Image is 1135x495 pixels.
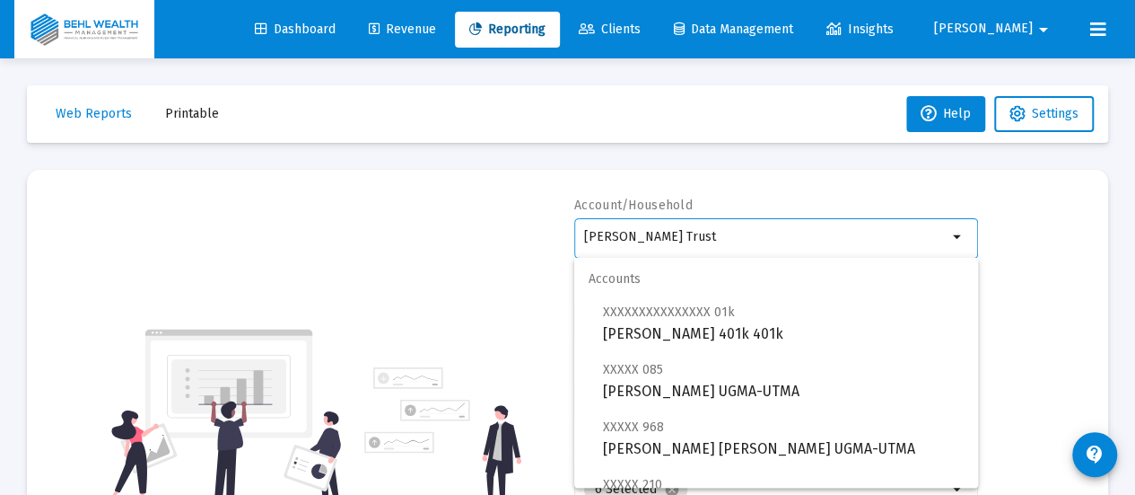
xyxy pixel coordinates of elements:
img: Dashboard [28,12,141,48]
button: Help [906,96,985,132]
a: Reporting [455,12,560,48]
a: Dashboard [240,12,350,48]
span: XXXXX 968 [603,420,664,435]
mat-icon: contact_support [1084,444,1105,465]
a: Revenue [354,12,450,48]
button: [PERSON_NAME] [912,11,1076,47]
a: Insights [812,12,908,48]
span: Web Reports [56,106,132,121]
span: Help [921,106,971,121]
span: Accounts [574,258,978,301]
input: Search or select an account or household [584,230,947,244]
span: [PERSON_NAME] 401k 401k [603,301,964,345]
span: [PERSON_NAME] [PERSON_NAME] UGMA-UTMA [603,416,964,460]
span: Insights [826,22,894,37]
label: Account/Household [574,198,693,213]
span: Revenue [369,22,436,37]
span: XXXXXXXXXXXXXXX 01k [603,305,735,320]
span: [PERSON_NAME] UGMA-UTMA [603,358,964,402]
span: [PERSON_NAME] [934,22,1033,37]
span: Clients [579,22,641,37]
button: Web Reports [41,96,146,132]
span: XXXXX 210 [603,477,662,492]
button: Printable [151,96,233,132]
button: Settings [994,96,1094,132]
mat-icon: arrow_drop_down [1033,12,1054,48]
span: Settings [1032,106,1078,121]
span: Dashboard [255,22,336,37]
span: Reporting [469,22,546,37]
span: Data Management [674,22,793,37]
span: Printable [165,106,219,121]
mat-icon: arrow_drop_down [947,226,969,248]
span: XXXXX 085 [603,362,663,377]
a: Clients [564,12,655,48]
a: Data Management [659,12,808,48]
